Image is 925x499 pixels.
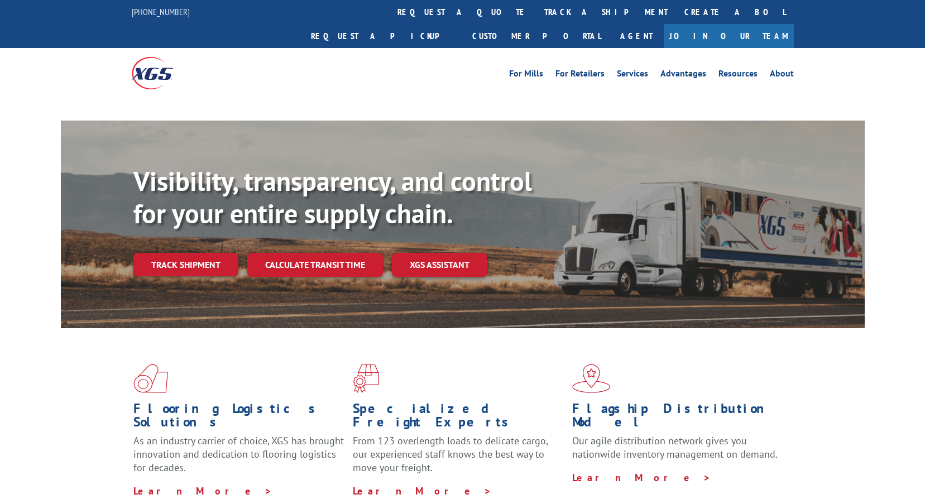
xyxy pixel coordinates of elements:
a: About [770,69,794,81]
a: Agent [609,24,664,48]
a: For Retailers [555,69,605,81]
b: Visibility, transparency, and control for your entire supply chain. [133,164,532,231]
a: XGS ASSISTANT [392,253,487,277]
a: Request a pickup [303,24,464,48]
span: Our agile distribution network gives you nationwide inventory management on demand. [572,434,778,460]
a: Customer Portal [464,24,609,48]
h1: Flagship Distribution Model [572,402,783,434]
a: Learn More > [133,484,272,497]
img: xgs-icon-total-supply-chain-intelligence-red [133,364,168,393]
a: Calculate transit time [247,253,383,277]
h1: Specialized Freight Experts [353,402,564,434]
a: For Mills [509,69,543,81]
a: Services [617,69,648,81]
h1: Flooring Logistics Solutions [133,402,344,434]
a: Track shipment [133,253,238,276]
a: Learn More > [353,484,492,497]
span: As an industry carrier of choice, XGS has brought innovation and dedication to flooring logistics... [133,434,344,474]
img: xgs-icon-flagship-distribution-model-red [572,364,611,393]
a: Resources [718,69,758,81]
a: [PHONE_NUMBER] [132,6,190,17]
a: Join Our Team [664,24,794,48]
a: Advantages [660,69,706,81]
img: xgs-icon-focused-on-flooring-red [353,364,379,393]
a: Learn More > [572,471,711,484]
p: From 123 overlength loads to delicate cargo, our experienced staff knows the best way to move you... [353,434,564,484]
